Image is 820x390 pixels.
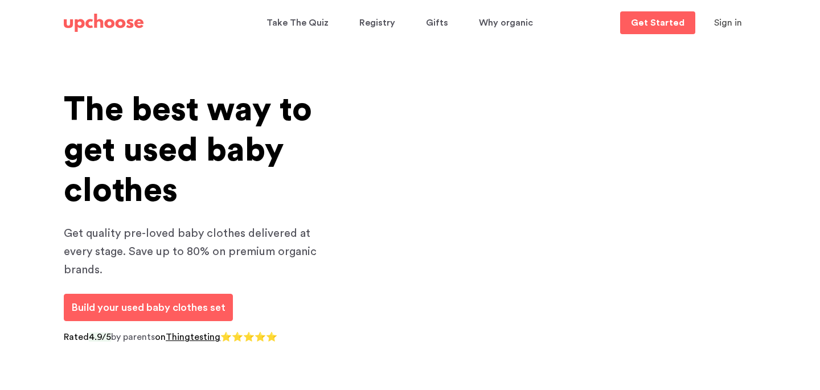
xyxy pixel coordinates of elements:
[64,294,233,321] a: Build your used baby clothes set
[714,18,742,27] span: Sign in
[700,11,756,34] button: Sign in
[71,302,225,313] span: Build your used baby clothes set
[631,18,684,27] p: Get Started
[89,332,111,342] span: 4.9/5
[479,12,533,34] span: Why organic
[620,11,695,34] a: Get Started
[426,12,452,34] a: Gifts
[220,332,277,342] span: ⭐⭐⭐⭐⭐
[64,93,312,207] span: The best way to get used baby clothes
[426,12,448,34] span: Gifts
[359,12,395,34] span: Registry
[166,332,220,342] a: Thingtesting
[479,12,536,34] a: Why organic
[266,14,329,32] p: Take The Quiz
[64,332,89,342] span: Rated
[64,14,143,32] img: UpChoose
[64,224,337,279] p: Get quality pre-loved baby clothes delivered at every stage. Save up to 80% on premium organic br...
[155,332,166,342] span: on
[266,12,332,34] a: Take The Quiz
[64,330,337,345] p: by parents
[64,11,143,35] a: UpChoose
[359,12,399,34] a: Registry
